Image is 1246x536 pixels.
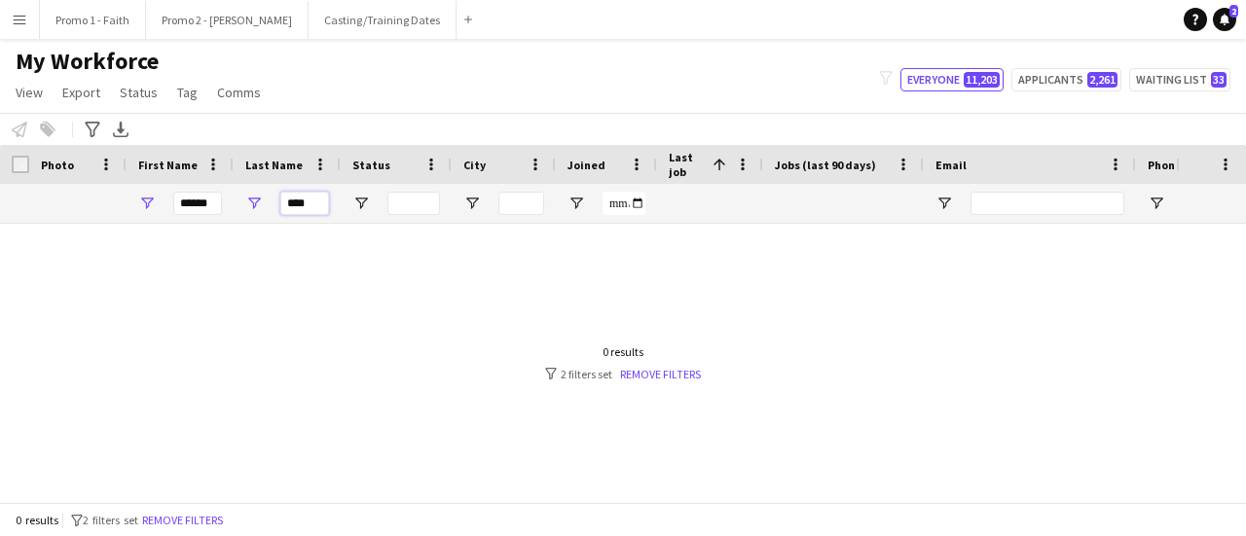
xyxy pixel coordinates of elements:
input: Column with Header Selection [12,156,29,173]
input: Last Name Filter Input [280,192,329,215]
span: City [463,158,486,172]
span: Joined [568,158,605,172]
input: Joined Filter Input [603,192,645,215]
button: Open Filter Menu [245,195,263,212]
span: 2,261 [1087,72,1118,88]
a: Export [55,80,108,105]
span: Last job [669,150,705,179]
a: 2 [1213,8,1236,31]
span: Jobs (last 90 days) [775,158,876,172]
span: My Workforce [16,47,159,76]
a: Status [112,80,165,105]
span: View [16,84,43,101]
button: Everyone11,203 [900,68,1004,91]
button: Applicants2,261 [1011,68,1121,91]
span: Last Name [245,158,303,172]
button: Open Filter Menu [138,195,156,212]
span: 33 [1211,72,1227,88]
span: Email [935,158,967,172]
button: Open Filter Menu [352,195,370,212]
div: 0 results [545,344,701,359]
span: Phone [1148,158,1182,172]
button: Waiting list33 [1129,68,1230,91]
input: Email Filter Input [971,192,1124,215]
span: 2 filters set [83,513,138,527]
span: Status [352,158,390,172]
button: Promo 1 - Faith [40,1,146,39]
a: View [8,80,51,105]
button: Open Filter Menu [568,195,585,212]
input: Status Filter Input [387,192,440,215]
span: First Name [138,158,198,172]
span: Tag [177,84,198,101]
span: Comms [217,84,261,101]
button: Open Filter Menu [1148,195,1165,212]
span: 11,203 [964,72,1000,88]
input: First Name Filter Input [173,192,222,215]
span: Export [62,84,100,101]
button: Casting/Training Dates [309,1,457,39]
a: Comms [209,80,269,105]
input: City Filter Input [498,192,544,215]
span: Status [120,84,158,101]
button: Open Filter Menu [463,195,481,212]
button: Open Filter Menu [935,195,953,212]
app-action-btn: Advanced filters [81,118,104,141]
button: Remove filters [138,510,227,531]
span: 2 [1229,5,1238,18]
app-action-btn: Export XLSX [109,118,132,141]
span: Photo [41,158,74,172]
button: Promo 2 - [PERSON_NAME] [146,1,309,39]
a: Tag [169,80,205,105]
a: Remove filters [620,367,701,381]
div: 2 filters set [545,367,701,381]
